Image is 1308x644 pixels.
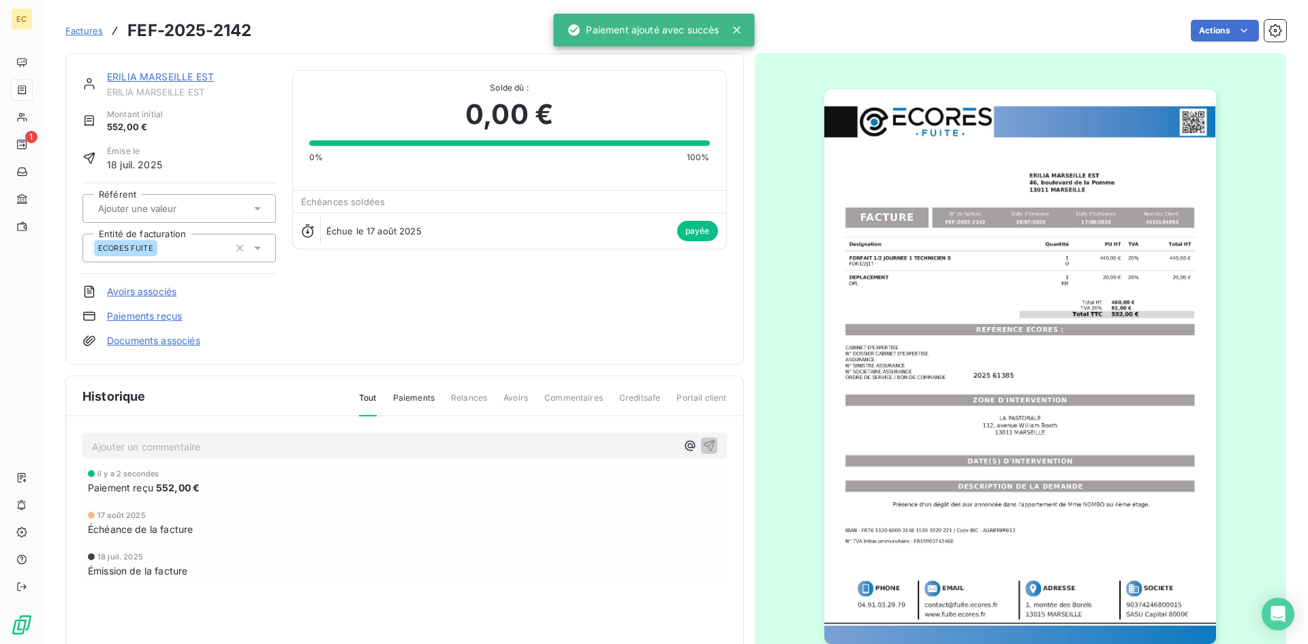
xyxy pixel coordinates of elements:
[127,18,251,43] h3: FEF-2025-2142
[567,18,719,42] div: Paiement ajouté avec succès
[107,121,163,134] span: 552,00 €
[25,131,37,143] span: 1
[359,392,377,416] span: Tout
[156,480,200,495] span: 552,00 €
[97,553,143,561] span: 18 juil. 2025
[107,87,276,97] span: ERILIA MARSEILLE EST
[88,564,187,578] span: Émission de la facture
[676,392,726,415] span: Portail client
[1262,598,1294,630] div: Open Intercom Messenger
[107,71,214,82] a: ERILIA MARSEILLE EST
[107,334,200,348] a: Documents associés
[326,226,422,236] span: Échue le 17 août 2025
[97,470,159,478] span: il y a 2 secondes
[107,108,163,121] span: Montant initial
[98,244,153,252] span: ECORES FUITE
[465,94,553,135] span: 0,00 €
[11,8,33,30] div: EC
[107,285,176,298] a: Avoirs associés
[107,157,162,172] span: 18 juil. 2025
[1191,20,1259,42] button: Actions
[544,392,603,415] span: Commentaires
[97,511,146,519] span: 17 août 2025
[824,89,1216,644] img: invoice_thumbnail
[619,392,661,415] span: Creditsafe
[88,480,153,495] span: Paiement reçu
[65,25,103,36] span: Factures
[309,151,323,164] span: 0%
[309,82,710,94] span: Solde dû :
[687,151,710,164] span: 100%
[88,522,193,536] span: Échéance de la facture
[97,202,234,215] input: Ajouter une valeur
[11,614,33,636] img: Logo LeanPay
[393,392,435,415] span: Paiements
[107,145,162,157] span: Émise le
[451,392,487,415] span: Relances
[107,309,182,323] a: Paiements reçus
[677,221,718,241] span: payée
[65,24,103,37] a: Factures
[82,387,146,405] span: Historique
[503,392,528,415] span: Avoirs
[301,196,386,207] span: Échéances soldées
